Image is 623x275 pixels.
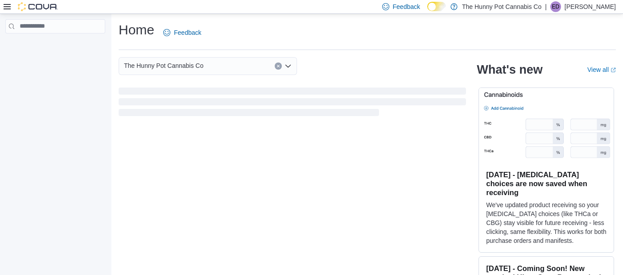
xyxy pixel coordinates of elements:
[486,200,606,245] p: We've updated product receiving so your [MEDICAL_DATA] choices (like THCa or CBG) stay visible fo...
[545,1,547,12] p: |
[565,1,616,12] p: [PERSON_NAME]
[587,66,616,73] a: View allExternal link
[552,1,560,12] span: ED
[18,2,58,11] img: Cova
[5,35,105,57] nav: Complex example
[611,67,616,73] svg: External link
[160,24,205,42] a: Feedback
[427,2,446,11] input: Dark Mode
[275,62,282,70] button: Clear input
[285,62,292,70] button: Open list of options
[477,62,542,77] h2: What's new
[174,28,201,37] span: Feedback
[393,2,420,11] span: Feedback
[119,89,466,118] span: Loading
[119,21,154,39] h1: Home
[486,170,606,197] h3: [DATE] - [MEDICAL_DATA] choices are now saved when receiving
[550,1,561,12] div: Emmerson Dias
[462,1,541,12] p: The Hunny Pot Cannabis Co
[124,60,203,71] span: The Hunny Pot Cannabis Co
